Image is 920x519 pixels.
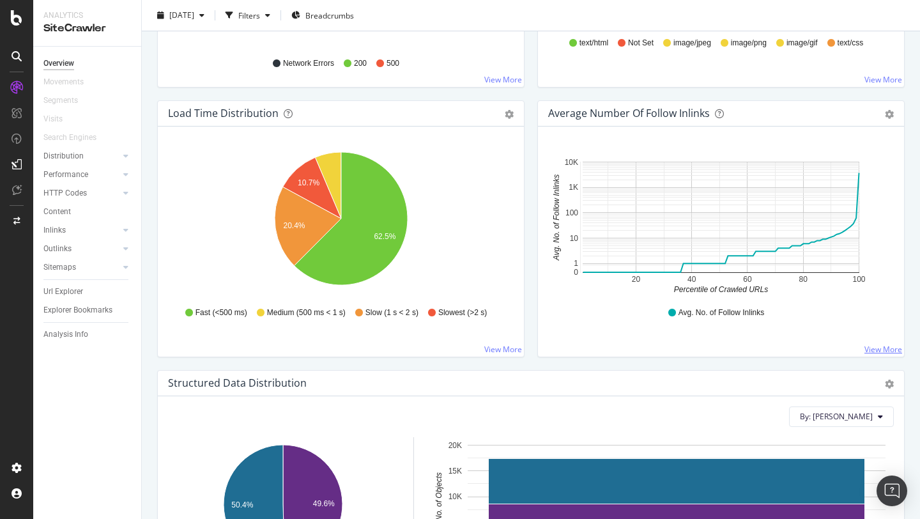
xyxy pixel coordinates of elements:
div: Structured Data Distribution [168,376,307,389]
text: 50.4% [231,500,253,509]
span: Avg. No. of Follow Inlinks [678,307,765,318]
span: Slow (1 s < 2 s) [365,307,418,318]
span: image/gif [786,38,818,49]
span: Fast (<500 ms) [195,307,247,318]
a: Sitemaps [43,261,119,274]
text: 100 [852,275,865,284]
span: Medium (500 ms < 1 s) [267,307,346,318]
span: image/jpeg [673,38,711,49]
text: 1K [569,183,578,192]
div: Sitemaps [43,261,76,274]
span: text/css [838,38,864,49]
a: Performance [43,168,119,182]
a: Outlinks [43,242,119,256]
div: Analytics [43,10,131,21]
div: Filters [238,10,260,20]
span: Not Set [628,38,654,49]
a: View More [484,74,522,85]
text: Percentile of Crawled URLs [674,284,768,293]
svg: A chart. [548,147,894,295]
div: gear [885,110,894,119]
a: Distribution [43,150,119,163]
div: Inlinks [43,224,66,237]
a: Visits [43,112,75,126]
a: Explorer Bookmarks [43,304,132,317]
text: 62.5% [374,232,395,241]
text: 20.4% [284,221,305,230]
text: 40 [687,275,696,284]
div: Average Number of Follow Inlinks [548,107,710,120]
a: HTTP Codes [43,187,119,200]
button: Filters [220,5,275,26]
a: Segments [43,94,91,107]
a: Search Engines [43,131,109,144]
span: Breadcrumbs [305,10,354,20]
a: Overview [43,57,132,70]
div: SiteCrawler [43,21,131,36]
button: [DATE] [152,5,210,26]
div: Open Intercom Messenger [877,476,907,506]
div: gear [885,380,894,389]
text: 80 [799,275,808,284]
text: 10.7% [298,178,319,187]
span: 2025 May. 29th [169,10,194,20]
div: Explorer Bookmarks [43,304,112,317]
text: 49.6% [313,499,335,508]
text: 15K [448,467,462,476]
span: By: Lang [800,411,873,422]
text: 0 [574,268,578,277]
a: View More [864,74,902,85]
div: Search Engines [43,131,96,144]
div: Outlinks [43,242,72,256]
div: Load Time Distribution [168,107,279,120]
div: Analysis Info [43,328,88,341]
text: 10 [570,234,579,243]
a: Content [43,205,132,219]
text: 10K [448,492,462,501]
a: View More [484,344,522,355]
svg: A chart. [168,147,514,295]
div: Movements [43,75,84,89]
a: Inlinks [43,224,119,237]
text: 20K [448,441,462,450]
a: Movements [43,75,96,89]
text: 10K [565,158,578,167]
text: 20 [632,275,641,284]
span: Network Errors [283,58,334,69]
div: Segments [43,94,78,107]
div: gear [505,110,514,119]
a: Analysis Info [43,328,132,341]
div: Distribution [43,150,84,163]
span: 500 [387,58,399,69]
div: HTTP Codes [43,187,87,200]
button: By: [PERSON_NAME] [789,407,894,427]
button: Breadcrumbs [286,5,359,26]
span: 200 [354,58,367,69]
text: 1 [574,259,578,268]
div: Performance [43,168,88,182]
a: View More [864,344,902,355]
div: Overview [43,57,74,70]
div: Content [43,205,71,219]
span: text/html [579,38,608,49]
div: Visits [43,112,63,126]
text: 100 [565,208,578,217]
span: Slowest (>2 s) [438,307,487,318]
span: image/png [731,38,767,49]
text: Avg. No. of Follow Inlinks [552,174,561,261]
div: Url Explorer [43,285,83,298]
text: 60 [743,275,752,284]
a: Url Explorer [43,285,132,298]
